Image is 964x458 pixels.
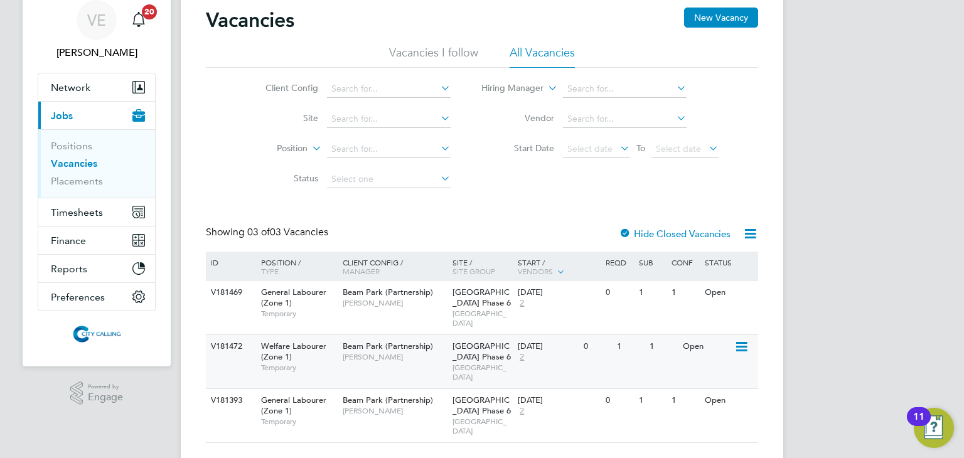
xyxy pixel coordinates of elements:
[702,389,756,412] div: Open
[668,281,701,304] div: 1
[51,140,92,152] a: Positions
[913,417,924,433] div: 11
[563,80,687,98] input: Search for...
[38,198,155,226] button: Timesheets
[602,389,635,412] div: 0
[581,335,613,358] div: 0
[208,389,252,412] div: V181393
[518,395,599,406] div: [DATE]
[51,175,103,187] a: Placements
[518,352,526,363] span: 2
[482,112,554,124] label: Vendor
[38,102,155,129] button: Jobs
[38,73,155,101] button: Network
[261,287,326,308] span: General Labourer (Zone 1)
[602,252,635,273] div: Reqd
[343,266,380,276] span: Manager
[343,395,433,405] span: Beam Park (Partnership)
[510,45,575,68] li: All Vacancies
[471,82,544,95] label: Hiring Manager
[38,226,155,254] button: Finance
[142,4,157,19] span: 20
[246,112,318,124] label: Site
[261,341,326,362] span: Welfare Labourer (Zone 1)
[515,252,602,283] div: Start /
[343,352,446,362] span: [PERSON_NAME]
[633,140,649,156] span: To
[453,266,495,276] span: Site Group
[38,129,155,198] div: Jobs
[482,142,554,154] label: Start Date
[51,263,87,275] span: Reports
[51,157,97,169] a: Vacancies
[261,309,336,319] span: Temporary
[389,45,478,68] li: Vacancies I follow
[563,110,687,128] input: Search for...
[453,287,511,308] span: [GEOGRAPHIC_DATA] Phase 6
[668,389,701,412] div: 1
[246,82,318,93] label: Client Config
[619,228,731,240] label: Hide Closed Vacancies
[206,8,294,33] h2: Vacancies
[343,406,446,416] span: [PERSON_NAME]
[327,80,451,98] input: Search for...
[38,45,156,60] span: Valeria Erdos
[449,252,515,282] div: Site /
[668,252,701,273] div: Conf
[261,395,326,416] span: General Labourer (Zone 1)
[518,298,526,309] span: 2
[453,395,511,416] span: [GEOGRAPHIC_DATA] Phase 6
[38,255,155,282] button: Reports
[246,173,318,184] label: Status
[208,281,252,304] div: V181469
[70,324,124,344] img: citycalling-logo-retina.png
[680,335,734,358] div: Open
[702,281,756,304] div: Open
[453,417,512,436] span: [GEOGRAPHIC_DATA]
[702,252,756,273] div: Status
[88,381,123,392] span: Powered by
[343,341,433,351] span: Beam Park (Partnership)
[261,266,279,276] span: Type
[247,226,328,238] span: 03 Vacancies
[51,291,105,303] span: Preferences
[340,252,449,282] div: Client Config /
[51,82,90,93] span: Network
[518,287,599,298] div: [DATE]
[343,287,433,297] span: Beam Park (Partnership)
[453,363,512,382] span: [GEOGRAPHIC_DATA]
[208,252,252,273] div: ID
[636,252,668,273] div: Sub
[235,142,308,155] label: Position
[87,12,106,28] span: VE
[518,406,526,417] span: 2
[261,417,336,427] span: Temporary
[88,392,123,403] span: Engage
[327,141,451,158] input: Search for...
[567,143,613,154] span: Select date
[208,335,252,358] div: V181472
[636,281,668,304] div: 1
[51,110,73,122] span: Jobs
[247,226,270,238] span: 03 of
[252,252,340,282] div: Position /
[38,324,156,344] a: Go to home page
[518,341,577,352] div: [DATE]
[38,283,155,311] button: Preferences
[327,171,451,188] input: Select one
[51,206,103,218] span: Timesheets
[453,309,512,328] span: [GEOGRAPHIC_DATA]
[343,298,446,308] span: [PERSON_NAME]
[646,335,679,358] div: 1
[614,335,646,358] div: 1
[518,266,553,276] span: Vendors
[261,363,336,373] span: Temporary
[206,226,331,239] div: Showing
[636,389,668,412] div: 1
[656,143,701,154] span: Select date
[602,281,635,304] div: 0
[914,408,954,448] button: Open Resource Center, 11 new notifications
[453,341,511,362] span: [GEOGRAPHIC_DATA] Phase 6
[51,235,86,247] span: Finance
[327,110,451,128] input: Search for...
